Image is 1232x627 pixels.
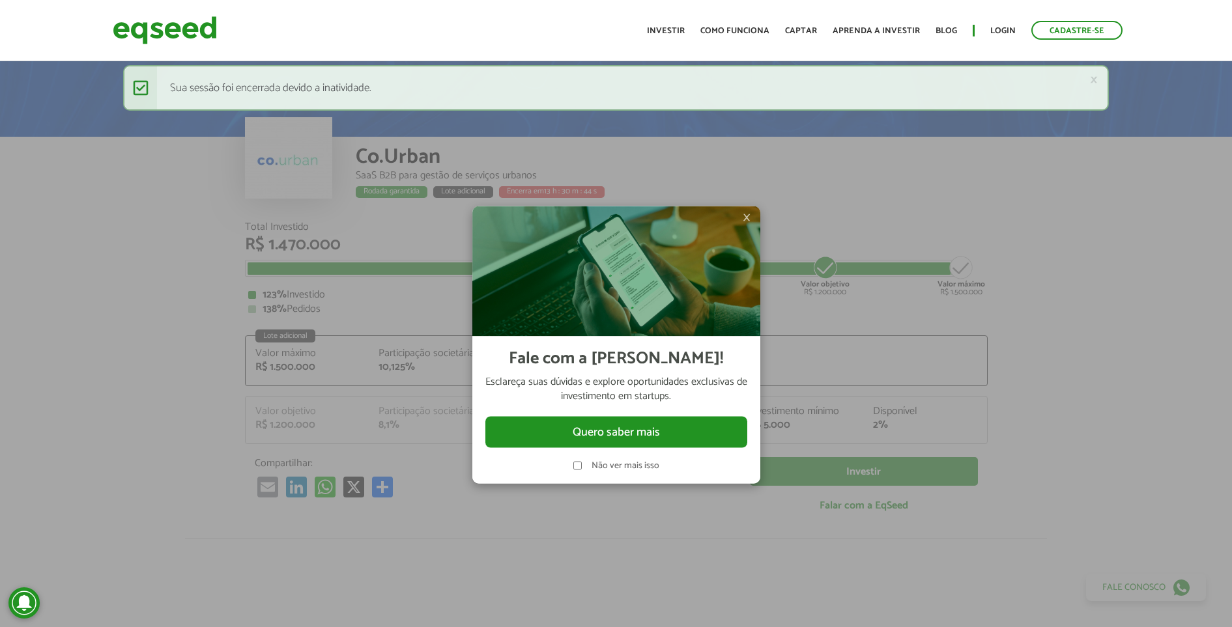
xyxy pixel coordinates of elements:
img: EqSeed [113,13,217,48]
a: Captar [785,27,817,35]
img: Imagem celular [472,206,760,336]
span: × [743,209,751,225]
a: × [1090,73,1098,87]
h2: Fale com a [PERSON_NAME]! [509,349,723,368]
a: Como funciona [700,27,769,35]
div: Sua sessão foi encerrada devido a inatividade. [123,65,1109,111]
a: Investir [647,27,685,35]
button: Quero saber mais [485,417,747,448]
a: Cadastre-se [1031,21,1123,40]
p: Esclareça suas dúvidas e explore oportunidades exclusivas de investimento em startups. [485,374,747,404]
a: Login [990,27,1016,35]
a: Aprenda a investir [833,27,920,35]
a: Blog [936,27,957,35]
label: Não ver mais isso [592,461,659,470]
